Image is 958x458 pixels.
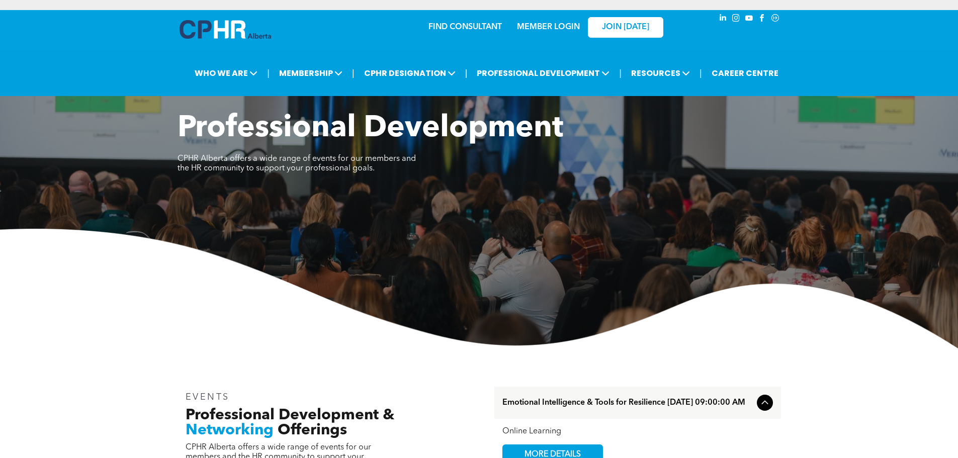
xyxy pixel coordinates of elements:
[757,13,768,26] a: facebook
[278,423,347,438] span: Offerings
[700,63,702,83] li: |
[602,23,649,32] span: JOIN [DATE]
[178,155,416,172] span: CPHR Alberta offers a wide range of events for our members and the HR community to support your p...
[267,63,270,83] li: |
[770,13,781,26] a: Social network
[502,398,753,408] span: Emotional Intelligence & Tools for Resilience [DATE] 09:00:00 AM
[619,63,622,83] li: |
[718,13,729,26] a: linkedin
[428,23,502,31] a: FIND CONSULTANT
[186,393,230,402] span: EVENTS
[731,13,742,26] a: instagram
[517,23,580,31] a: MEMBER LOGIN
[361,64,459,82] span: CPHR DESIGNATION
[186,423,274,438] span: Networking
[178,114,563,144] span: Professional Development
[628,64,693,82] span: RESOURCES
[744,13,755,26] a: youtube
[588,17,663,38] a: JOIN [DATE]
[186,408,394,423] span: Professional Development &
[276,64,345,82] span: MEMBERSHIP
[192,64,260,82] span: WHO WE ARE
[352,63,355,83] li: |
[709,64,781,82] a: CAREER CENTRE
[465,63,468,83] li: |
[502,427,773,436] div: Online Learning
[474,64,613,82] span: PROFESSIONAL DEVELOPMENT
[180,20,271,39] img: A blue and white logo for cp alberta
